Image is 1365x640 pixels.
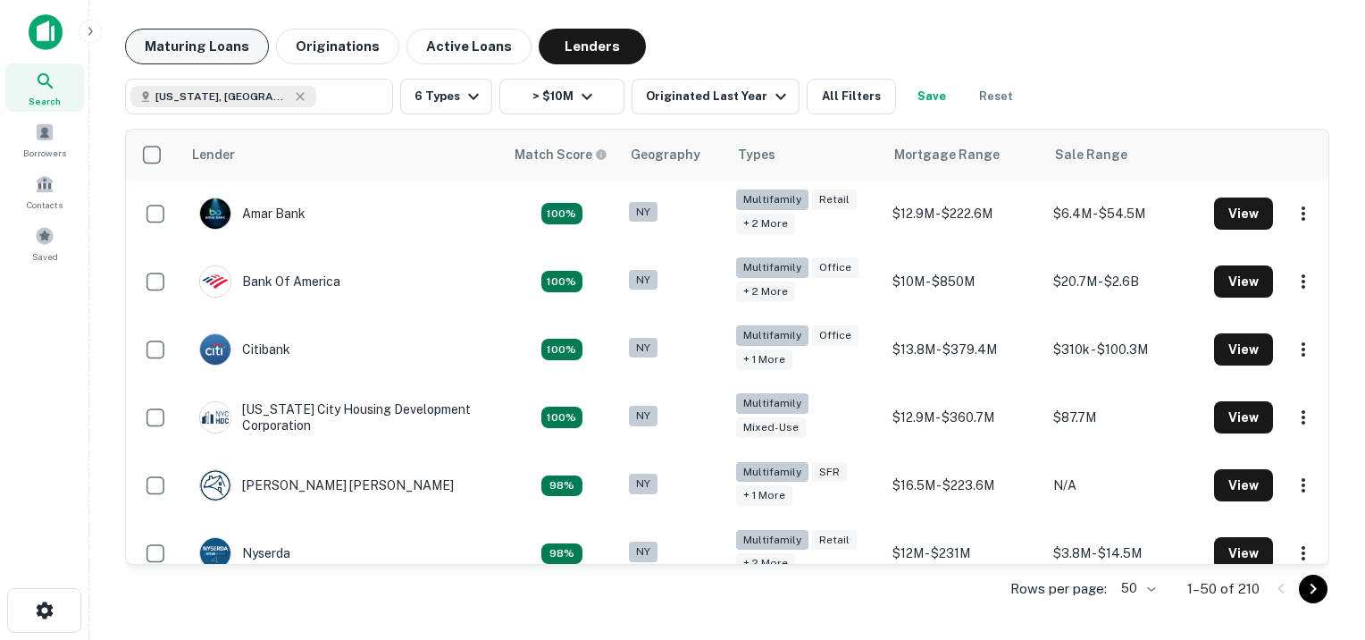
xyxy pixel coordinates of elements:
img: picture [200,334,230,365]
div: + 1 more [736,485,792,506]
p: Rows per page: [1010,578,1107,600]
span: Borrowers [23,146,66,160]
td: $310k - $100.3M [1044,316,1205,383]
th: Sale Range [1044,130,1205,180]
th: Mortgage Range [883,130,1044,180]
button: Lenders [539,29,646,64]
a: Contacts [5,167,84,215]
button: Reset [967,79,1025,114]
div: NY [629,406,657,426]
img: capitalize-icon.png [29,14,63,50]
div: Amar Bank [199,198,306,230]
button: Originated Last Year [632,79,800,114]
div: Retail [812,530,857,551]
div: Multifamily [736,257,808,278]
div: NY [629,474,657,494]
div: Retail [812,189,857,210]
div: SFR [812,462,847,483]
img: picture [200,470,230,501]
th: Lender [181,130,503,180]
p: 1–50 of 210 [1187,578,1260,600]
button: View [1214,401,1273,434]
button: Originations [276,29,399,64]
td: $20.7M - $2.6B [1044,248,1205,316]
h6: Match Score [515,145,604,164]
td: $10M - $850M [883,248,1044,316]
div: Multifamily [736,530,808,551]
div: Office [812,325,858,346]
button: Save your search to get updates of matches that match your search criteria. [903,79,960,114]
span: Contacts [27,198,63,212]
div: Originated Last Year [646,86,791,107]
td: N/A [1044,451,1205,519]
div: Capitalize uses an advanced AI algorithm to match your search with the best lender. The match sco... [515,145,607,164]
button: View [1214,265,1273,298]
a: Saved [5,219,84,267]
button: Active Loans [406,29,532,64]
th: Capitalize uses an advanced AI algorithm to match your search with the best lender. The match sco... [504,130,620,180]
a: Borrowers [5,115,84,164]
div: [PERSON_NAME] [PERSON_NAME] [199,469,454,501]
div: Multifamily [736,462,808,483]
button: Go to next page [1299,575,1327,603]
th: Geography [620,130,727,180]
div: Geography [631,144,700,165]
img: picture [200,538,230,568]
span: [US_STATE], [GEOGRAPHIC_DATA] [155,88,289,105]
th: Types [727,130,883,180]
span: Search [29,94,61,108]
div: Multifamily [736,393,808,414]
div: NY [629,270,657,291]
button: View [1214,469,1273,501]
div: NY [629,338,657,358]
div: Capitalize uses an advanced AI algorithm to match your search with the best lender. The match sco... [541,407,582,428]
button: 6 Types [400,79,492,114]
button: > $10M [499,79,624,114]
div: [US_STATE] City Housing Development Corporation [199,401,485,434]
div: Mortgage Range [894,144,1000,165]
button: Maturing Loans [125,29,269,64]
div: Office [812,257,858,278]
div: Lender [192,144,235,165]
td: $12.9M - $360.7M [883,383,1044,451]
td: $13.8M - $379.4M [883,316,1044,383]
td: $6.4M - $54.5M [1044,180,1205,248]
td: $12.9M - $222.6M [883,180,1044,248]
div: Capitalize uses an advanced AI algorithm to match your search with the best lender. The match sco... [541,271,582,292]
div: Capitalize uses an advanced AI algorithm to match your search with the best lender. The match sco... [541,339,582,360]
img: picture [200,266,230,297]
iframe: Chat Widget [1276,497,1365,583]
td: $87.7M [1044,383,1205,451]
td: $3.8M - $14.5M [1044,519,1205,587]
div: Sale Range [1055,144,1127,165]
div: Multifamily [736,189,808,210]
td: $16.5M - $223.6M [883,451,1044,519]
div: Types [738,144,775,165]
td: $12M - $231M [883,519,1044,587]
div: Capitalize uses an advanced AI algorithm to match your search with the best lender. The match sco... [541,543,582,565]
div: Nyserda [199,537,290,569]
div: + 1 more [736,349,792,370]
div: NY [629,542,657,562]
div: + 2 more [736,553,795,574]
div: Bank Of America [199,265,340,298]
div: Capitalize uses an advanced AI algorithm to match your search with the best lender. The match sco... [541,203,582,224]
a: Search [5,63,84,112]
div: Multifamily [736,325,808,346]
button: View [1214,537,1273,569]
div: Citibank [199,333,290,366]
button: All Filters [807,79,896,114]
div: Mixed-Use [736,417,806,438]
button: View [1214,198,1273,230]
div: NY [629,202,657,223]
img: picture [200,198,230,229]
span: Saved [32,249,58,264]
div: 50 [1114,576,1159,602]
div: + 2 more [736,282,795,302]
div: Capitalize uses an advanced AI algorithm to match your search with the best lender. The match sco... [541,476,582,497]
